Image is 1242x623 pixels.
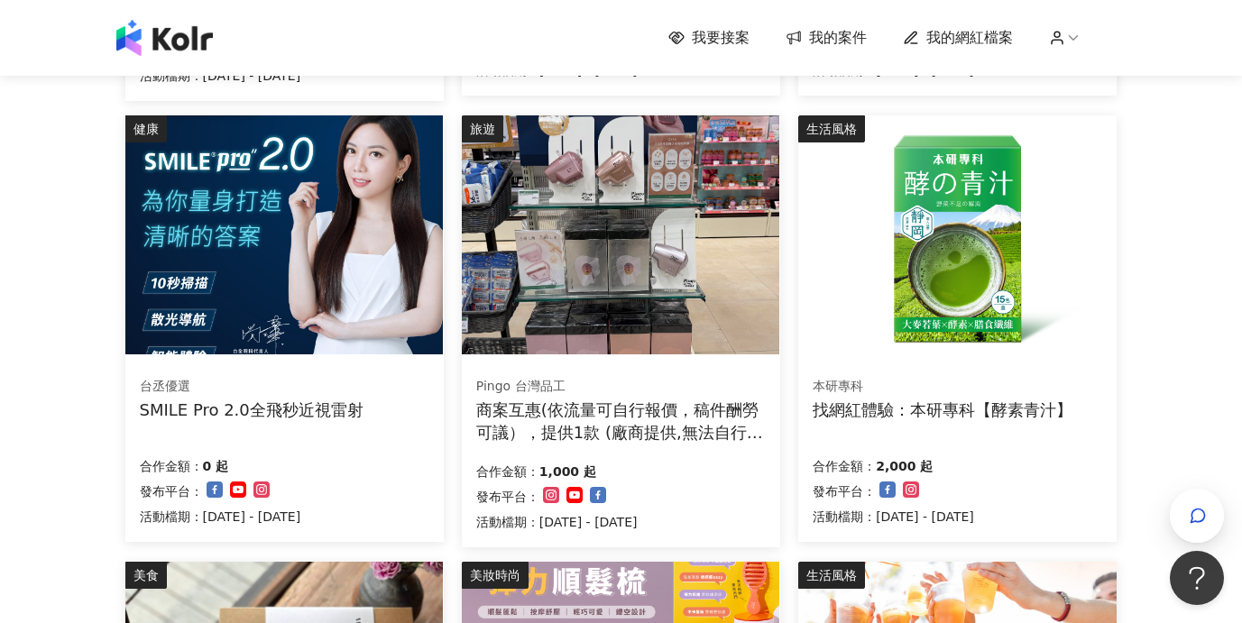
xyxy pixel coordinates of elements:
[798,562,865,589] div: 生活風格
[813,455,876,477] p: 合作金額：
[813,378,1072,396] div: 本研專科
[462,115,779,354] img: Pingo 台灣品工 TRAVEL Qmini 2.0奈米負離子極輕吹風機
[476,378,765,396] div: Pingo 台灣品工
[539,461,596,482] p: 1,000 起
[140,455,203,477] p: 合作金額：
[813,481,876,502] p: 發布平台：
[140,65,301,87] p: 活動檔期：[DATE] - [DATE]
[462,115,503,142] div: 旅遊
[903,28,1013,48] a: 我的網紅檔案
[813,506,974,527] p: 活動檔期：[DATE] - [DATE]
[476,461,539,482] p: 合作金額：
[203,455,229,477] p: 0 起
[140,481,203,502] p: 發布平台：
[813,399,1072,421] div: 找網紅體驗：本研專科【酵素青汁】
[140,378,363,396] div: 台丞優選
[668,28,750,48] a: 我要接案
[140,506,301,527] p: 活動檔期：[DATE] - [DATE]
[125,115,167,142] div: 健康
[692,28,750,48] span: 我要接案
[798,115,865,142] div: 生活風格
[809,28,867,48] span: 我的案件
[140,399,363,421] div: SMILE Pro 2.0全飛秒近視雷射
[116,20,213,56] img: logo
[786,28,867,48] a: 我的案件
[125,115,443,354] img: SMILE Pro 2.0全飛秒近視雷射
[462,562,529,589] div: 美妝時尚
[476,511,638,533] p: 活動檔期：[DATE] - [DATE]
[125,562,167,589] div: 美食
[926,28,1013,48] span: 我的網紅檔案
[1170,551,1224,605] iframe: Help Scout Beacon - Open
[876,455,933,477] p: 2,000 起
[476,486,539,508] p: 發布平台：
[476,399,766,444] div: 商案互惠(依流量可自行報價，稿件酬勞可議），提供1款 (廠商提供,無法自行選擇顏色)
[798,115,1116,354] img: 酵素青汁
